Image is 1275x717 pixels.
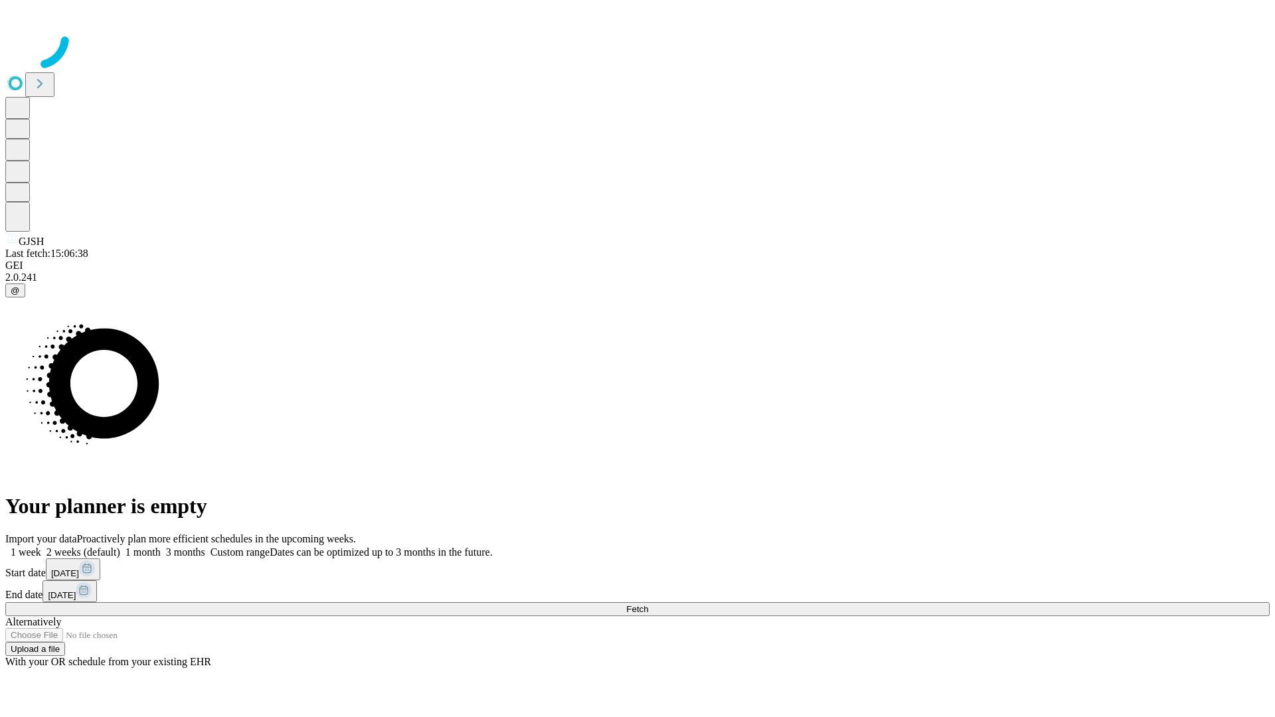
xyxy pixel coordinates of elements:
[48,590,76,600] span: [DATE]
[5,494,1270,518] h1: Your planner is empty
[5,272,1270,283] div: 2.0.241
[166,546,205,558] span: 3 months
[46,546,120,558] span: 2 weeks (default)
[5,558,1270,580] div: Start date
[270,546,492,558] span: Dates can be optimized up to 3 months in the future.
[51,568,79,578] span: [DATE]
[126,546,161,558] span: 1 month
[19,236,44,247] span: GJSH
[42,580,97,602] button: [DATE]
[5,616,61,627] span: Alternatively
[5,580,1270,602] div: End date
[211,546,270,558] span: Custom range
[77,533,356,544] span: Proactively plan more efficient schedules in the upcoming weeks.
[5,260,1270,272] div: GEI
[11,285,20,295] span: @
[5,656,211,667] span: With your OR schedule from your existing EHR
[46,558,100,580] button: [DATE]
[5,248,88,259] span: Last fetch: 15:06:38
[626,604,648,614] span: Fetch
[11,546,41,558] span: 1 week
[5,602,1270,616] button: Fetch
[5,283,25,297] button: @
[5,533,77,544] span: Import your data
[5,642,65,656] button: Upload a file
